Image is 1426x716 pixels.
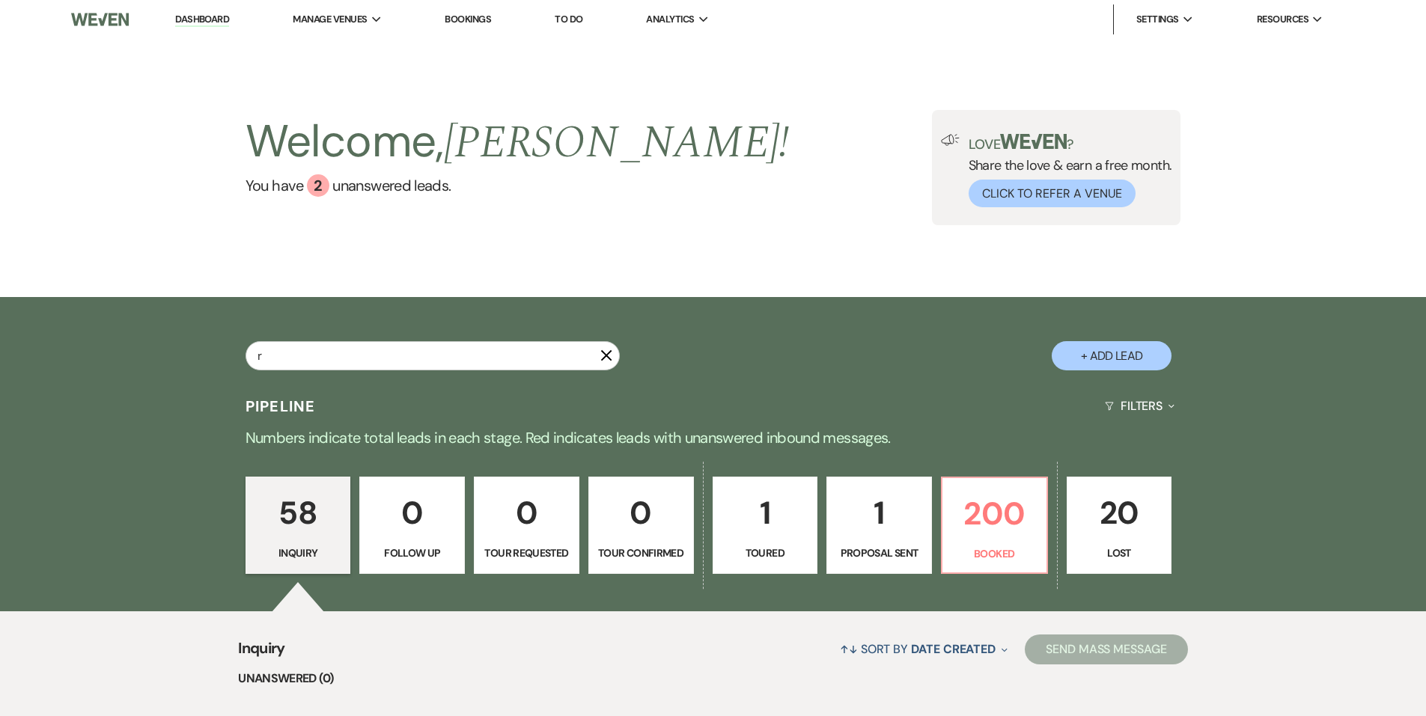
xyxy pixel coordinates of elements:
button: Send Mass Message [1025,634,1188,664]
p: Tour Confirmed [598,545,684,561]
a: You have 2 unanswered leads. [246,174,790,197]
a: 200Booked [941,477,1048,574]
div: 2 [307,174,329,197]
span: ↑↓ [840,641,858,657]
span: Date Created [911,641,996,657]
p: Toured [722,545,808,561]
p: Tour Requested [484,545,570,561]
a: 1Toured [713,477,818,574]
p: 0 [598,488,684,538]
a: Dashboard [175,13,229,27]
img: loud-speaker-illustration.svg [941,134,960,146]
a: 1Proposal Sent [826,477,932,574]
a: 20Lost [1067,477,1172,574]
a: 0Tour Requested [474,477,579,574]
img: weven-logo-green.svg [1000,134,1067,149]
button: Sort By Date Created [834,629,1014,669]
span: Inquiry [238,637,285,669]
li: Unanswered (0) [238,669,1188,688]
div: Share the love & earn a free month. [960,134,1172,207]
p: Follow Up [369,545,455,561]
button: + Add Lead [1052,341,1171,370]
a: 0Follow Up [359,477,465,574]
p: 58 [255,488,341,538]
button: Click to Refer a Venue [969,180,1136,207]
span: [PERSON_NAME] ! [444,108,790,177]
a: 58Inquiry [246,477,351,574]
span: Settings [1136,12,1179,27]
p: 20 [1076,488,1163,538]
p: 0 [484,488,570,538]
p: 200 [951,489,1037,539]
img: Weven Logo [71,4,128,35]
span: Analytics [646,12,694,27]
p: Proposal Sent [836,545,922,561]
p: Love ? [969,134,1172,151]
span: Resources [1257,12,1308,27]
h3: Pipeline [246,396,316,417]
p: Lost [1076,545,1163,561]
p: 1 [722,488,808,538]
p: Inquiry [255,545,341,561]
p: 1 [836,488,922,538]
input: Search by name, event date, email address or phone number [246,341,620,370]
button: Filters [1099,386,1180,426]
h2: Welcome, [246,110,790,174]
a: Bookings [445,13,491,25]
p: Numbers indicate total leads in each stage. Red indicates leads with unanswered inbound messages. [174,426,1252,450]
a: To Do [555,13,582,25]
p: 0 [369,488,455,538]
p: Booked [951,545,1037,562]
a: 0Tour Confirmed [588,477,694,574]
span: Manage Venues [293,12,367,27]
